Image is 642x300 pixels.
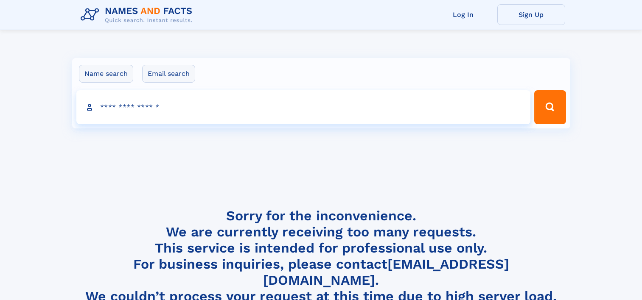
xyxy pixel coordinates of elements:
[77,3,199,26] img: Logo Names and Facts
[534,90,566,124] button: Search Button
[429,4,497,25] a: Log In
[142,65,195,83] label: Email search
[79,65,133,83] label: Name search
[76,90,531,124] input: search input
[263,256,509,288] a: [EMAIL_ADDRESS][DOMAIN_NAME]
[497,4,565,25] a: Sign Up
